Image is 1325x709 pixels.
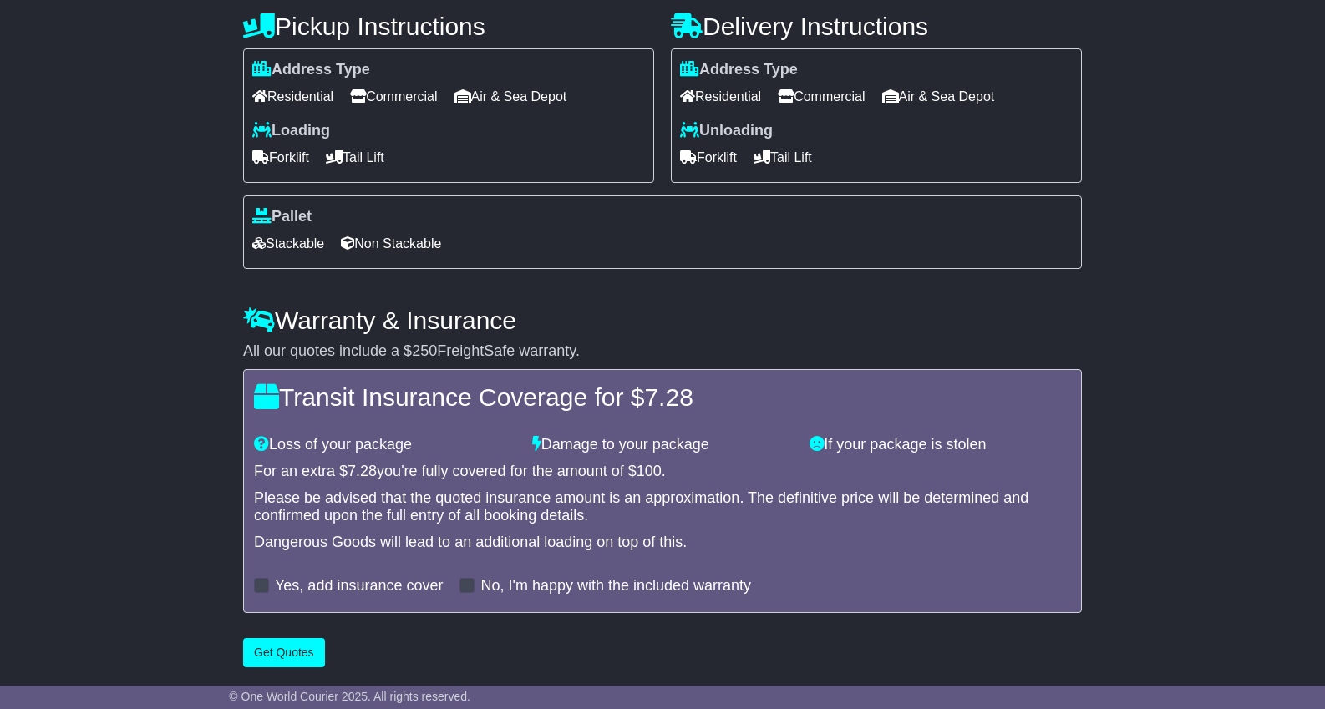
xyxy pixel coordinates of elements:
h4: Transit Insurance Coverage for $ [254,383,1071,411]
label: Yes, add insurance cover [275,577,443,595]
span: Forklift [680,144,737,170]
label: Loading [252,122,330,140]
span: Tail Lift [326,144,384,170]
label: Unloading [680,122,773,140]
button: Get Quotes [243,638,325,667]
label: Address Type [680,61,798,79]
span: 100 [637,463,662,479]
span: 7.28 [644,383,693,411]
span: Stackable [252,230,324,256]
span: Tail Lift [754,144,812,170]
div: Loss of your package [246,436,524,454]
span: Residential [252,84,333,109]
span: Air & Sea Depot [454,84,567,109]
span: Air & Sea Depot [882,84,995,109]
span: Non Stackable [341,230,441,256]
label: Pallet [252,208,312,226]
div: If your package is stolen [801,436,1079,454]
span: Forklift [252,144,309,170]
div: Damage to your package [524,436,802,454]
label: No, I'm happy with the included warranty [480,577,751,595]
div: All our quotes include a $ FreightSafe warranty. [243,342,1082,361]
span: Commercial [350,84,437,109]
div: Dangerous Goods will lead to an additional loading on top of this. [254,534,1071,552]
span: 7.28 [348,463,377,479]
span: Commercial [778,84,865,109]
span: © One World Courier 2025. All rights reserved. [229,690,470,703]
h4: Delivery Instructions [671,13,1082,40]
div: For an extra $ you're fully covered for the amount of $ . [254,463,1071,481]
span: Residential [680,84,761,109]
h4: Pickup Instructions [243,13,654,40]
h4: Warranty & Insurance [243,306,1082,334]
label: Address Type [252,61,370,79]
div: Please be advised that the quoted insurance amount is an approximation. The definitive price will... [254,489,1071,525]
span: 250 [412,342,437,359]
